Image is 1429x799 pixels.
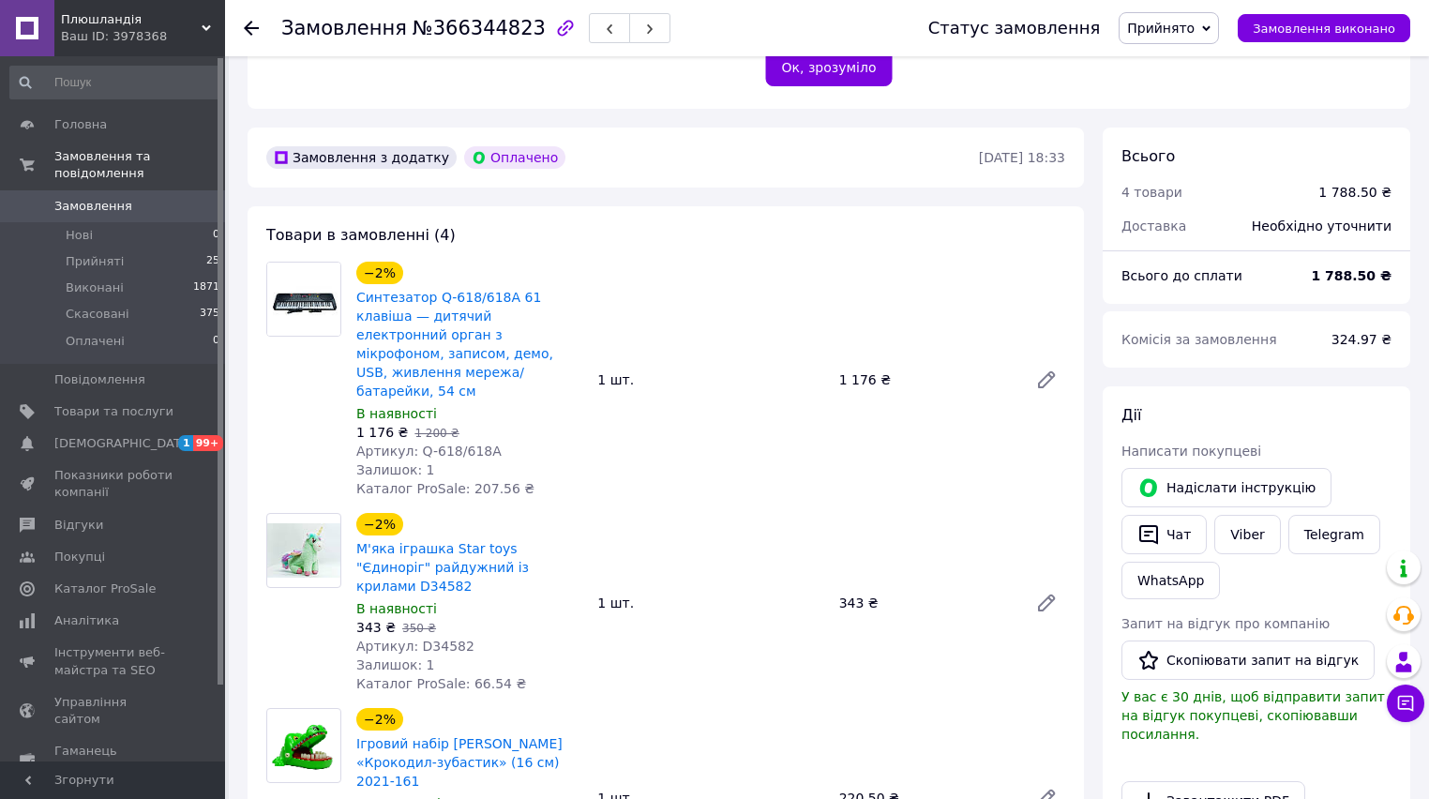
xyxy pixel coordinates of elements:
[54,694,173,728] span: Управління сайтом
[267,523,340,579] img: М'яка іграшка Star toys "Єдиноріг" райдужний із крилами D34582
[832,367,1020,393] div: 1 176 ₴
[356,262,403,284] div: −2%
[356,513,403,535] div: −2%
[766,49,893,86] button: Ок, зрозуміло
[54,612,119,629] span: Аналітика
[928,19,1101,38] div: Статус замовлення
[193,435,224,451] span: 99+
[979,150,1065,165] time: [DATE] 18:33
[54,403,173,420] span: Товари та послуги
[356,462,435,477] span: Залишок: 1
[178,435,193,451] span: 1
[356,425,408,440] span: 1 176 ₴
[1318,183,1391,202] div: 1 788.50 ₴
[414,427,459,440] span: 1 200 ₴
[1121,641,1375,680] button: Скопіювати запит на відгук
[1121,406,1141,424] span: Дії
[54,116,107,133] span: Головна
[1121,562,1220,599] a: WhatsApp
[206,253,219,270] span: 25
[1028,361,1065,399] a: Редагувати
[1127,21,1195,36] span: Прийнято
[464,146,565,169] div: Оплачено
[1214,515,1280,554] a: Viber
[54,644,173,678] span: Інструменти веб-майстра та SEO
[1121,616,1330,631] span: Запит на відгук про компанію
[267,263,340,336] img: Синтезатор Q-618/618A 61 клавіша — дитячий електронний орган з мікрофоном, записом, демо, USB, жи...
[66,333,125,350] span: Оплачені
[66,306,129,323] span: Скасовані
[1121,219,1186,234] span: Доставка
[66,279,124,296] span: Виконані
[54,148,225,182] span: Замовлення та повідомлення
[356,708,403,731] div: −2%
[1241,205,1403,247] div: Необхідно уточнити
[54,435,193,452] span: [DEMOGRAPHIC_DATA]
[54,371,145,388] span: Повідомлення
[244,19,259,38] div: Повернутися назад
[1121,185,1182,200] span: 4 товари
[1028,584,1065,622] a: Редагувати
[281,17,407,39] span: Замовлення
[267,709,340,782] img: Ігровий набір Yi wu jiayu «Крокодил-зубастик» (16 см) 2021-161
[1311,268,1391,283] b: 1 788.50 ₴
[61,11,202,28] span: Плюшландія
[356,736,563,789] a: Ігровий набір [PERSON_NAME] «Крокодил-зубастик» (16 см) 2021-161
[66,227,93,244] span: Нові
[54,549,105,565] span: Покупці
[61,28,225,45] div: Ваш ID: 3978368
[1331,332,1391,347] span: 324.97 ₴
[402,622,436,635] span: 350 ₴
[356,541,529,594] a: М'яка іграшка Star toys "Єдиноріг" райдужний із крилами D34582
[1288,515,1380,554] a: Telegram
[54,517,103,534] span: Відгуки
[54,743,173,776] span: Гаманець компанії
[832,590,1020,616] div: 343 ₴
[356,657,435,672] span: Залишок: 1
[1121,332,1277,347] span: Комісія за замовлення
[356,620,396,635] span: 343 ₴
[413,17,546,39] span: №366344823
[356,601,437,616] span: В наявності
[1121,689,1385,742] span: У вас є 30 днів, щоб відправити запит на відгук покупцеві, скопіювавши посилання.
[356,290,553,399] a: Синтезатор Q-618/618A 61 клавіша — дитячий електронний орган з мікрофоном, записом, демо, USB, жи...
[590,590,831,616] div: 1 шт.
[356,676,526,691] span: Каталог ProSale: 66.54 ₴
[54,198,132,215] span: Замовлення
[1121,147,1175,165] span: Всього
[1121,515,1207,554] button: Чат
[54,467,173,501] span: Показники роботи компанії
[1253,22,1395,36] span: Замовлення виконано
[54,580,156,597] span: Каталог ProSale
[200,306,219,323] span: 375
[193,279,219,296] span: 1871
[66,253,124,270] span: Прийняті
[1121,468,1331,507] button: Надіслати інструкцію
[356,444,502,459] span: Артикул: Q-618/618A
[213,227,219,244] span: 0
[1387,685,1424,722] button: Чат з покупцем
[1121,444,1261,459] span: Написати покупцеві
[266,146,457,169] div: Замовлення з додатку
[1238,14,1410,42] button: Замовлення виконано
[590,367,831,393] div: 1 шт.
[356,639,474,654] span: Артикул: D34582
[213,333,219,350] span: 0
[356,481,534,496] span: Каталог ProSale: 207.56 ₴
[9,66,221,99] input: Пошук
[1121,268,1242,283] span: Всього до сплати
[266,226,456,244] span: Товари в замовленні (4)
[356,406,437,421] span: В наявності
